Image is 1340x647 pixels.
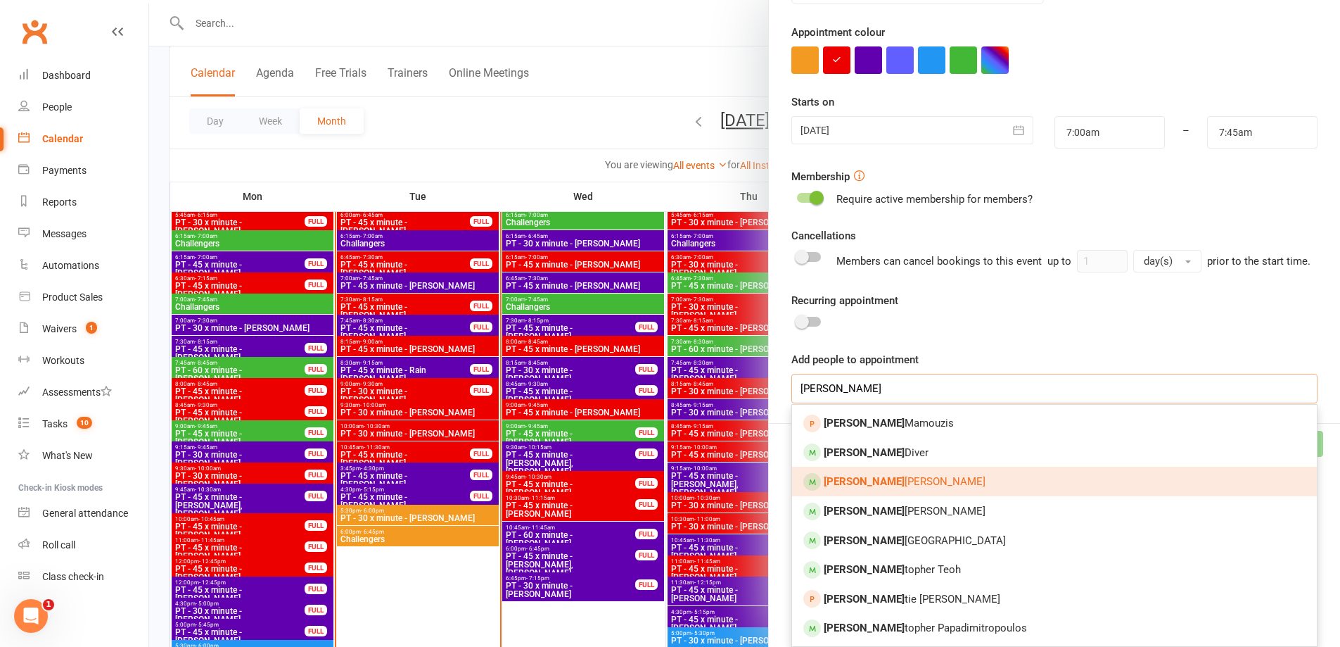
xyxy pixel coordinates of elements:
a: Clubworx [17,14,52,49]
label: Appointment colour [791,24,885,41]
a: Dashboard [18,60,148,92]
a: Reports [18,187,148,218]
a: Product Sales [18,282,148,313]
a: What's New [18,440,148,472]
a: Automations [18,250,148,282]
span: [PERSON_NAME] [824,475,985,488]
div: Automations [42,260,99,271]
a: People [18,92,148,123]
label: Membership [791,168,850,185]
a: Tasks 10 [18,408,148,440]
span: Mamouzis [824,417,954,429]
span: 1 [86,322,97,334]
strong: [PERSON_NAME] [824,622,905,634]
div: Messages [42,228,87,239]
div: Product Sales [42,291,103,303]
iframe: Intercom live chat [14,599,48,633]
div: Assessments [42,387,112,398]
a: General attendance kiosk mode [18,498,148,529]
span: Diver [824,446,929,459]
span: prior to the start time. [1207,255,1310,268]
strong: [PERSON_NAME] [824,505,905,517]
div: Workouts [42,355,84,366]
div: Dashboard [42,70,91,81]
a: Assessments [18,377,148,408]
label: Recurring appointment [791,292,898,309]
div: – [1164,116,1208,149]
label: Cancellations [791,227,856,244]
div: Require active membership for members? [836,191,1033,208]
input: Search and members and prospects [791,374,1317,403]
div: Reports [42,196,77,208]
a: Messages [18,218,148,250]
label: Starts on [791,94,834,111]
span: topher Papadimitropoulos [824,622,1027,634]
div: Class check-in [42,571,104,582]
div: Payments [42,165,87,176]
div: Roll call [42,539,75,551]
strong: [PERSON_NAME] [824,534,905,547]
label: Add people to appointment [791,351,919,368]
strong: [PERSON_NAME] [824,563,905,576]
strong: [PERSON_NAME] [824,417,905,429]
a: Waivers 1 [18,313,148,345]
span: topher Teoh [824,563,961,576]
div: What's New [42,450,93,461]
a: Calendar [18,123,148,155]
span: [PERSON_NAME] [824,505,985,517]
a: Roll call [18,529,148,561]
span: tie [PERSON_NAME] [824,593,1000,605]
div: General attendance [42,508,128,519]
strong: [PERSON_NAME] [824,446,905,459]
span: [GEOGRAPHIC_DATA] [824,534,1006,547]
a: Class kiosk mode [18,561,148,593]
strong: [PERSON_NAME] [824,593,905,605]
span: day(s) [1144,255,1173,268]
div: Calendar [42,133,83,144]
button: day(s) [1133,250,1201,272]
div: up to [1047,250,1201,272]
a: Workouts [18,345,148,377]
div: People [42,101,72,113]
div: Waivers [42,323,77,334]
a: Payments [18,155,148,187]
div: Members can cancel bookings to this event [836,250,1310,272]
span: 1 [43,599,54,610]
span: 10 [77,417,92,429]
div: Tasks [42,418,68,429]
strong: [PERSON_NAME] [824,475,905,488]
